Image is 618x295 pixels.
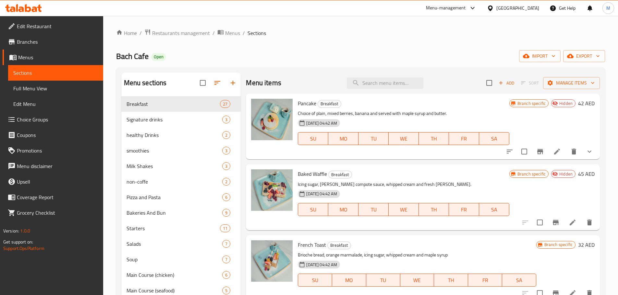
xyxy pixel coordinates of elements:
[3,18,103,34] a: Edit Restaurant
[3,227,19,235] span: Version:
[304,120,340,126] span: [DATE] 04:42 AM
[301,134,326,143] span: SU
[328,203,358,216] button: MO
[389,132,419,145] button: WE
[127,162,223,170] div: Milk Shakes
[563,50,605,62] button: export
[335,276,364,285] span: MO
[222,162,230,170] div: items
[391,205,416,214] span: WE
[298,240,326,250] span: French Toast
[127,255,223,263] div: Soup
[223,194,230,200] span: 6
[222,178,230,186] div: items
[298,251,536,259] p: Brioche bread, orange marmalade, icing sugar, whipped cream and maple syrup
[482,205,507,214] span: SA
[116,49,149,63] span: Bach Cafe
[127,224,220,232] span: Starters
[328,171,352,178] div: Breakfast
[421,205,446,214] span: TH
[127,100,220,108] span: Breakfast
[127,116,223,123] div: Signature drinks
[548,215,563,230] button: Branch-specific-item
[127,287,223,294] span: Main Course (seafood)
[3,112,103,127] a: Choice Groups
[331,205,356,214] span: MO
[301,276,330,285] span: SU
[222,255,230,263] div: items
[223,163,230,169] span: 3
[318,100,341,108] div: Breakfast
[127,240,223,248] span: Salads
[220,224,230,232] div: items
[17,162,98,170] span: Menu disclaimer
[519,50,561,62] button: import
[502,144,517,159] button: sort-choices
[471,276,500,285] span: FR
[304,191,340,197] span: [DATE] 04:42 AM
[121,205,241,221] div: Bakeries And Bun9
[13,85,98,92] span: Full Menu View
[3,143,103,158] a: Promotions
[557,100,575,107] span: Hidden
[566,144,582,159] button: delete
[298,109,509,118] p: Choice of plain, mixed berries, banana and served with maple syrup and butter.
[3,50,103,65] a: Menus
[152,29,210,37] span: Restaurants management
[496,78,517,88] button: Add
[223,210,230,216] span: 9
[223,272,230,278] span: 6
[298,98,316,108] span: Pancake
[400,274,434,287] button: WE
[482,134,507,143] span: SA
[251,99,293,140] img: Pancake
[251,169,293,211] img: Baked Waffle
[347,77,423,89] input: search
[419,203,449,216] button: TH
[389,203,419,216] button: WE
[542,242,575,248] span: Branch specific
[196,76,210,90] span: Select all sections
[127,131,223,139] div: healthy Drinks
[17,209,98,217] span: Grocery Checklist
[220,101,230,107] span: 27
[144,29,210,37] a: Restaurants management
[298,180,509,188] p: Icing sugar, [PERSON_NAME] compote sauce, whipped cream and fresh [PERSON_NAME].
[557,171,575,177] span: Hidden
[17,147,98,154] span: Promotions
[217,29,240,37] a: Menus
[222,271,230,279] div: items
[127,193,223,201] div: Pizza and Pasta
[426,4,466,12] div: Menu-management
[17,131,98,139] span: Coupons
[578,240,595,249] h6: 32 AED
[533,216,547,229] span: Select to update
[553,148,561,155] a: Edit menu item
[479,203,509,216] button: SA
[212,29,215,37] li: /
[222,116,230,123] div: items
[116,29,605,37] nav: breadcrumb
[437,276,466,285] span: TH
[121,112,241,127] div: Signature drinks3
[586,148,593,155] svg: Show Choices
[391,134,416,143] span: WE
[243,29,245,37] li: /
[482,76,496,90] span: Select section
[517,145,531,158] span: Select to update
[361,134,386,143] span: TU
[301,205,326,214] span: SU
[127,209,223,217] span: Bakeries And Bun
[8,81,103,96] a: Full Menu View
[8,65,103,81] a: Sections
[17,116,98,123] span: Choice Groups
[543,77,600,89] button: Manage items
[246,78,281,88] h2: Menu items
[3,127,103,143] a: Coupons
[127,178,223,186] div: non-coffe
[121,236,241,252] div: Salads7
